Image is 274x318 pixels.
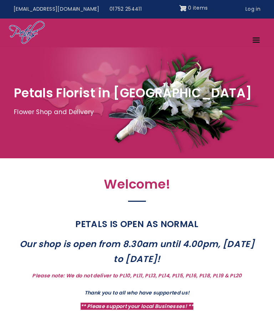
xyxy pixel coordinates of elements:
a: Log in [240,2,265,16]
a: [EMAIL_ADDRESS][DOMAIN_NAME] [9,2,105,16]
a: 01752 254411 [105,2,147,16]
img: Shopping cart [179,2,187,14]
h2: Welcome! [14,177,260,196]
strong: Thank you to all who have supported us! [85,289,190,296]
strong: Our shop is open from 8.30am until 4.00pm, [DATE] to [DATE]! [20,238,254,265]
strong: Please note: We do not deliver to PL10, PL11, PL13, PL14, PL15, PL16, PL18, PL19 & PL20 [32,272,242,279]
span: 0 items [188,4,208,11]
strong: ** Please support your local Businesses! ** [81,303,193,310]
strong: PETALS IS OPEN AS NORMAL [75,218,198,230]
span: Petals Florist in [GEOGRAPHIC_DATA] [14,84,252,102]
p: Flower Shop and Delivery [14,107,260,118]
img: Home [9,20,45,45]
a: Shopping cart 0 items [179,2,208,14]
